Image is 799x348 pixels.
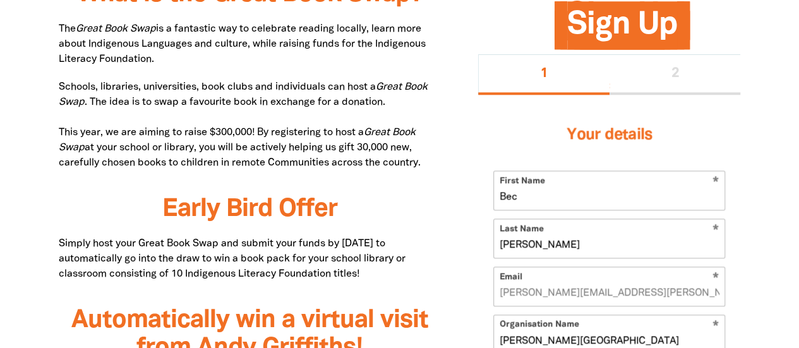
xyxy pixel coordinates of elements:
button: Stage 1 [478,54,610,95]
span: Sign Up [567,11,677,49]
em: Great Book Swap [76,25,156,33]
p: The is a fantastic way to celebrate reading locally, learn more about Indigenous Languages and cu... [59,21,441,67]
em: Great Book Swap [59,128,416,152]
p: Schools, libraries, universities, book clubs and individuals can host a . The idea is to swap a f... [59,80,441,171]
span: Early Bird Offer [162,198,337,221]
p: Simply host your Great Book Swap and submit your funds by [DATE] to automatically go into the dra... [59,236,441,282]
h3: Your details [493,110,725,160]
em: Great Book Swap [59,83,428,107]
